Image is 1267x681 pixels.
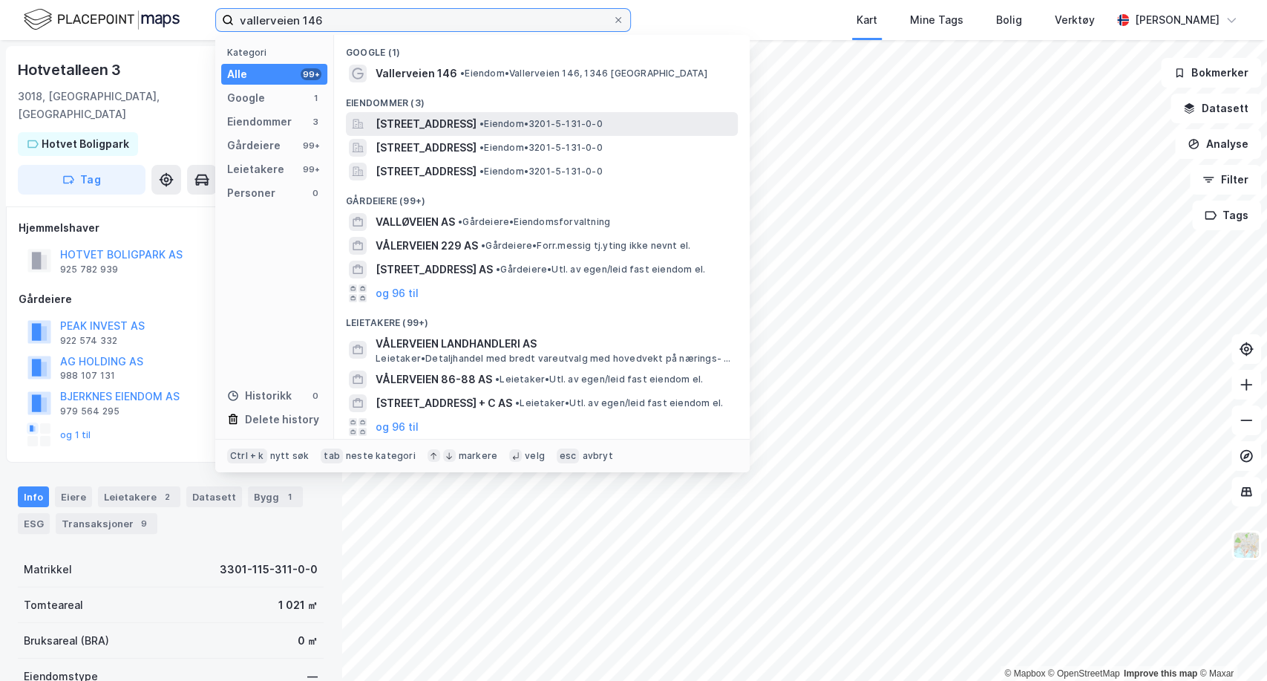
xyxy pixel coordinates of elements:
span: Leietaker • Utl. av egen/leid fast eiendom el. [515,397,723,409]
span: [STREET_ADDRESS] [376,163,477,180]
div: 99+ [301,163,321,175]
div: [PERSON_NAME] [1135,11,1219,29]
div: nytt søk [270,450,310,462]
span: Eiendom • 3201-5-131-0-0 [479,118,603,130]
div: Delete history [245,411,319,429]
img: Z [1232,531,1260,559]
span: • [479,166,484,177]
div: Leietakere (99+) [334,305,750,332]
span: Leietaker • Detaljhandel med bredt vareutvalg med hovedvekt på nærings- og nytelsesmidler [376,353,735,365]
div: markere [459,450,497,462]
div: 1 [282,489,297,504]
a: Improve this map [1124,668,1197,679]
a: Mapbox [1004,668,1045,679]
div: Kart [857,11,877,29]
div: 99+ [301,140,321,151]
div: 3301-115-311-0-0 [220,561,318,579]
div: Gårdeiere [227,137,281,154]
div: Bygg [248,486,303,507]
button: Analyse [1175,129,1261,159]
div: Leietakere [98,486,180,507]
span: Leietaker • Utl. av egen/leid fast eiendom el. [495,374,703,385]
iframe: Chat Widget [1193,610,1267,681]
span: • [481,240,485,251]
div: Hotvet Boligpark [42,135,129,153]
span: [STREET_ADDRESS] + C AS [376,394,512,412]
div: Mine Tags [910,11,963,29]
div: Hjemmelshaver [19,219,323,237]
div: 925 782 939 [60,264,118,276]
div: Bolig [996,11,1022,29]
span: • [495,374,500,385]
span: Gårdeiere • Forr.messig tj.yting ikke nevnt el. [481,240,690,252]
div: Eiendommer [227,113,292,131]
div: Alle [227,65,247,83]
div: Eiere [55,486,92,507]
span: VÅLERVEIEN LANDHANDLERI AS [376,335,732,353]
div: 1 021 ㎡ [278,596,318,614]
img: logo.f888ab2527a4732fd821a326f86c7f29.svg [24,7,180,33]
div: Historikk [227,387,292,405]
span: • [460,68,465,79]
div: Verktøy [1055,11,1095,29]
div: 922 574 332 [60,335,117,347]
div: Leietakere [227,160,284,178]
button: Tag [18,165,145,195]
div: Datasett [186,486,242,507]
button: og 96 til [376,418,419,436]
span: Eiendom • 3201-5-131-0-0 [479,142,603,154]
div: 9 [137,516,151,531]
span: VÅLERVEIEN 229 AS [376,237,478,255]
span: VÅLERVEIEN 86-88 AS [376,371,492,388]
div: velg [525,450,545,462]
div: Kategori [227,47,327,58]
div: 2 [160,489,174,504]
span: Gårdeiere • Eiendomsforvaltning [458,216,610,228]
div: Eiendommer (3) [334,85,750,112]
button: Datasett [1171,94,1261,123]
span: VALLØVEIEN AS [376,213,455,231]
div: 0 [310,390,321,402]
span: • [479,118,484,129]
div: 99+ [301,68,321,80]
span: Eiendom • 3201-5-131-0-0 [479,166,603,177]
div: Matrikkel [24,561,72,579]
span: Vallerveien 146 [376,65,457,82]
div: 979 564 295 [60,405,120,417]
span: • [496,264,500,275]
button: Bokmerker [1161,58,1261,88]
div: Transaksjoner [56,513,157,534]
div: avbryt [582,450,612,462]
div: 988 107 131 [60,370,115,382]
span: [STREET_ADDRESS] AS [376,261,493,278]
span: Gårdeiere • Utl. av egen/leid fast eiendom el. [496,264,705,276]
span: Eiendom • Vallerveien 146, 1346 [GEOGRAPHIC_DATA] [460,68,707,79]
div: Hotvetalleen 3 [18,58,124,82]
div: Personer [227,184,275,202]
div: 3 [310,116,321,128]
div: Gårdeiere [19,290,323,308]
div: Google (1) [334,35,750,62]
div: Tomteareal [24,596,83,614]
span: • [515,397,520,408]
div: neste kategori [346,450,416,462]
div: 0 [310,187,321,199]
button: Tags [1192,201,1261,230]
div: Google [227,89,265,107]
button: og 96 til [376,284,419,302]
div: esc [557,449,580,463]
span: • [458,216,462,227]
div: ESG [18,513,50,534]
div: 3018, [GEOGRAPHIC_DATA], [GEOGRAPHIC_DATA] [18,88,241,123]
div: 1 [310,92,321,104]
div: tab [321,449,343,463]
div: Gårdeiere (99+) [334,183,750,210]
span: • [479,142,484,153]
div: 0 ㎡ [298,632,318,650]
a: OpenStreetMap [1048,668,1120,679]
button: Filter [1190,165,1261,195]
span: [STREET_ADDRESS] [376,139,477,157]
div: Ctrl + k [227,449,267,463]
span: [STREET_ADDRESS] [376,115,477,133]
input: Søk på adresse, matrikkel, gårdeiere, leietakere eller personer [234,9,612,31]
